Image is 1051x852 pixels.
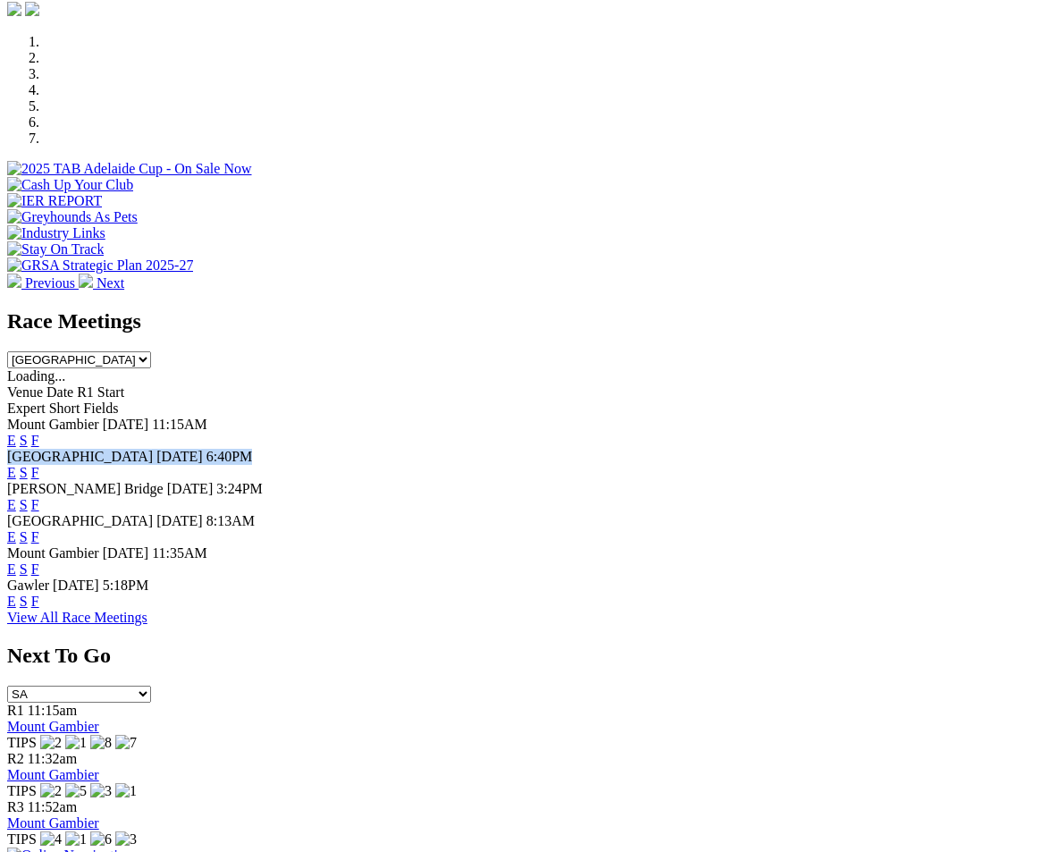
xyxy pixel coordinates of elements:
span: TIPS [7,831,37,847]
a: F [31,529,39,544]
img: chevron-right-pager-white.svg [79,274,93,288]
img: facebook.svg [7,2,21,16]
span: [DATE] [167,481,214,496]
a: S [20,497,28,512]
img: 4 [40,831,62,848]
a: Next [79,275,124,291]
img: 3 [115,831,137,848]
span: 11:52am [28,799,77,814]
h2: Race Meetings [7,309,1044,333]
span: 11:15AM [152,417,207,432]
span: Venue [7,384,43,400]
a: E [7,594,16,609]
span: Expert [7,401,46,416]
img: Greyhounds As Pets [7,209,138,225]
a: F [31,433,39,448]
span: 11:15am [28,703,77,718]
span: Mount Gambier [7,545,99,561]
img: 1 [65,831,87,848]
span: 8:13AM [206,513,255,528]
span: 11:35AM [152,545,207,561]
img: 8 [90,735,112,751]
img: 2025 TAB Adelaide Cup - On Sale Now [7,161,252,177]
span: 3:24PM [216,481,263,496]
span: R3 [7,799,24,814]
span: Gawler [7,578,49,593]
span: [DATE] [156,449,203,464]
span: TIPS [7,783,37,798]
a: E [7,433,16,448]
span: [DATE] [53,578,99,593]
span: TIPS [7,735,37,750]
img: 1 [115,783,137,799]
img: 2 [40,783,62,799]
img: 1 [65,735,87,751]
span: [PERSON_NAME] Bridge [7,481,164,496]
img: 5 [65,783,87,799]
span: [DATE] [103,417,149,432]
span: [DATE] [103,545,149,561]
img: 2 [40,735,62,751]
a: View All Race Meetings [7,610,147,625]
img: 3 [90,783,112,799]
a: E [7,465,16,480]
a: S [20,529,28,544]
span: Fields [83,401,118,416]
img: Industry Links [7,225,105,241]
h2: Next To Go [7,644,1044,668]
a: F [31,465,39,480]
span: Previous [25,275,75,291]
a: F [31,497,39,512]
img: chevron-left-pager-white.svg [7,274,21,288]
a: Mount Gambier [7,767,99,782]
img: IER REPORT [7,193,102,209]
img: Cash Up Your Club [7,177,133,193]
img: Stay On Track [7,241,104,257]
span: Mount Gambier [7,417,99,432]
span: 6:40PM [206,449,253,464]
span: 5:18PM [103,578,149,593]
a: S [20,561,28,577]
span: Next [97,275,124,291]
span: [GEOGRAPHIC_DATA] [7,449,153,464]
a: S [20,594,28,609]
span: R1 Start [77,384,124,400]
span: Short [49,401,80,416]
span: R2 [7,751,24,766]
img: GRSA Strategic Plan 2025-27 [7,257,193,274]
span: R1 [7,703,24,718]
img: 7 [115,735,137,751]
span: 11:32am [28,751,77,766]
span: [GEOGRAPHIC_DATA] [7,513,153,528]
a: Mount Gambier [7,719,99,734]
a: E [7,561,16,577]
a: S [20,465,28,480]
img: twitter.svg [25,2,39,16]
span: [DATE] [156,513,203,528]
a: Previous [7,275,79,291]
a: F [31,561,39,577]
span: Loading... [7,368,65,384]
a: S [20,433,28,448]
a: E [7,529,16,544]
span: Date [46,384,73,400]
a: E [7,497,16,512]
a: F [31,594,39,609]
a: Mount Gambier [7,815,99,831]
img: 6 [90,831,112,848]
